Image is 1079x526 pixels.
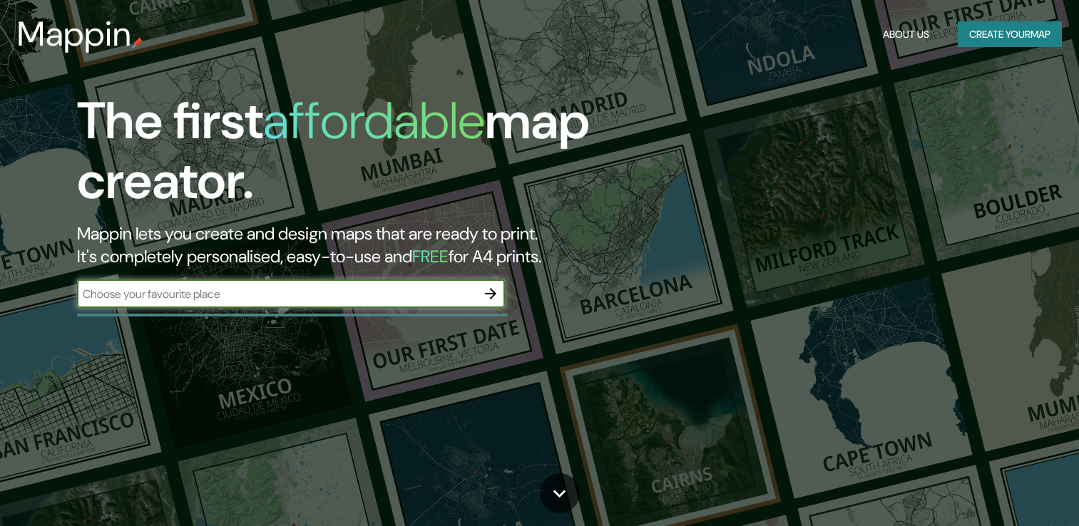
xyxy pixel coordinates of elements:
input: Choose your favourite place [77,286,476,302]
img: mappin-pin [132,37,143,48]
h2: Mappin lets you create and design maps that are ready to print. It's completely personalised, eas... [77,222,617,268]
h5: FREE [412,245,449,267]
h1: The first map creator. [77,91,617,222]
button: Create yourmap [958,21,1062,48]
h1: affordable [263,88,485,154]
button: About Us [877,21,935,48]
h3: Mappin [17,14,132,54]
